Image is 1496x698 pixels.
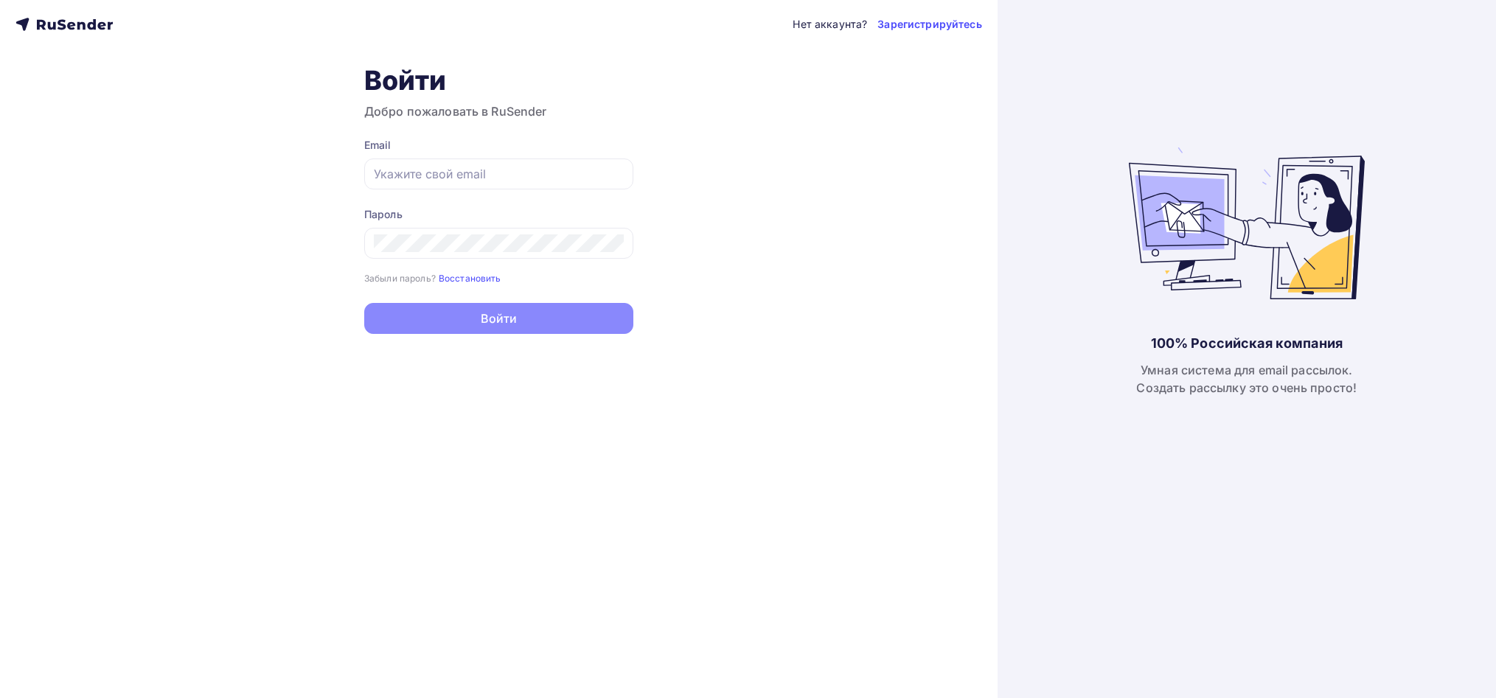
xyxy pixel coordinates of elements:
[374,165,624,183] input: Укажите свой email
[877,17,981,32] a: Зарегистрируйтесь
[364,207,633,222] div: Пароль
[439,271,501,284] a: Восстановить
[793,17,867,32] div: Нет аккаунта?
[439,273,501,284] small: Восстановить
[1136,361,1357,397] div: Умная система для email рассылок. Создать рассылку это очень просто!
[364,303,633,334] button: Войти
[364,64,633,97] h1: Войти
[1151,335,1343,352] div: 100% Российская компания
[364,273,436,284] small: Забыли пароль?
[364,102,633,120] h3: Добро пожаловать в RuSender
[364,138,633,153] div: Email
